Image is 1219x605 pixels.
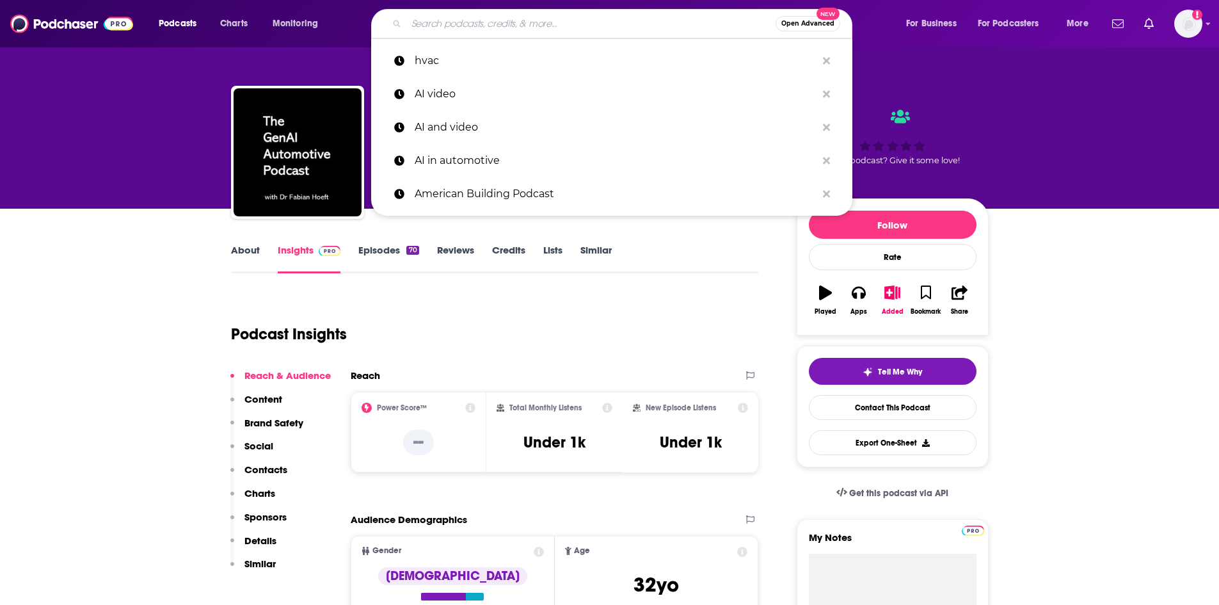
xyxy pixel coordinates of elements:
p: American Building Podcast [415,177,817,211]
span: Gender [372,547,401,555]
span: Age [574,547,590,555]
a: Charts [212,13,255,34]
button: Follow [809,211,976,239]
button: Open AdvancedNew [776,16,840,31]
button: Added [875,277,909,323]
div: Search podcasts, credits, & more... [383,9,864,38]
h2: Reach [351,369,380,382]
button: Social [230,440,273,464]
h3: Under 1k [660,433,722,452]
button: Played [809,277,842,323]
button: open menu [264,13,335,34]
span: Monitoring [273,15,318,33]
button: Show profile menu [1174,10,1202,38]
button: open menu [150,13,213,34]
img: Podchaser Pro [319,246,341,256]
h2: New Episode Listens [646,403,716,412]
input: Search podcasts, credits, & more... [406,13,776,34]
button: Contacts [230,464,287,487]
p: Social [244,440,273,452]
button: Sponsors [230,511,287,535]
a: Contact This Podcast [809,395,976,420]
div: Played [815,308,836,316]
a: Pro website [962,524,984,536]
div: Bookmark [911,308,941,316]
button: Export One-Sheet [809,430,976,455]
p: Similar [244,558,276,570]
a: AI in automotive [371,144,852,177]
span: For Podcasters [978,15,1039,33]
a: Show notifications dropdown [1107,13,1129,35]
a: Credits [492,244,525,273]
p: Reach & Audience [244,369,331,382]
img: tell me why sparkle [863,367,873,377]
a: Lists [543,244,562,273]
span: Podcasts [159,15,196,33]
img: User Profile [1174,10,1202,38]
svg: Add a profile image [1192,10,1202,20]
p: -- [403,430,434,455]
span: Get this podcast via API [849,488,948,499]
p: hvac [415,44,817,77]
span: Charts [220,15,248,33]
button: Details [230,535,276,558]
button: Apps [842,277,875,323]
p: Sponsors [244,511,287,523]
div: Rate [809,244,976,270]
p: Content [244,393,282,405]
div: [DEMOGRAPHIC_DATA] [378,567,527,585]
h2: Audience Demographics [351,513,467,526]
div: Good podcast? Give it some love! [797,97,989,177]
div: 70 [406,246,418,255]
div: Share [951,308,968,316]
span: For Business [906,15,957,33]
span: Logged in as james.parsons [1174,10,1202,38]
h2: Power Score™ [377,403,427,412]
span: Open Advanced [781,20,834,27]
button: tell me why sparkleTell Me Why [809,358,976,385]
a: AI video [371,77,852,111]
span: 32 yo [633,572,679,597]
p: AI and video [415,111,817,144]
a: Similar [580,244,612,273]
button: Reach & Audience [230,369,331,393]
button: open menu [969,13,1058,34]
a: Show notifications dropdown [1139,13,1159,35]
p: Charts [244,487,275,499]
p: Contacts [244,464,287,476]
p: Brand Safety [244,417,303,429]
button: Content [230,393,282,417]
p: AI in automotive [415,144,817,177]
img: GenAI Automotive Podcast [234,88,362,216]
a: About [231,244,260,273]
a: Episodes70 [358,244,418,273]
a: InsightsPodchaser Pro [278,244,341,273]
div: Added [882,308,904,316]
a: Reviews [437,244,474,273]
span: Good podcast? Give it some love! [825,156,960,165]
a: American Building Podcast [371,177,852,211]
a: AI and video [371,111,852,144]
span: Tell Me Why [878,367,922,377]
button: Similar [230,558,276,581]
button: open menu [1058,13,1104,34]
span: New [817,8,840,20]
a: hvac [371,44,852,77]
button: open menu [897,13,973,34]
p: AI video [415,77,817,111]
p: Details [244,535,276,547]
div: Apps [850,308,867,316]
img: Podchaser Pro [962,526,984,536]
button: Charts [230,487,275,511]
h3: Under 1k [523,433,586,452]
a: Get this podcast via API [826,478,959,509]
button: Share [943,277,976,323]
button: Bookmark [909,277,943,323]
h2: Total Monthly Listens [509,403,582,412]
img: Podchaser - Follow, Share and Rate Podcasts [10,12,133,36]
span: More [1067,15,1088,33]
button: Brand Safety [230,417,303,440]
h1: Podcast Insights [231,325,347,344]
